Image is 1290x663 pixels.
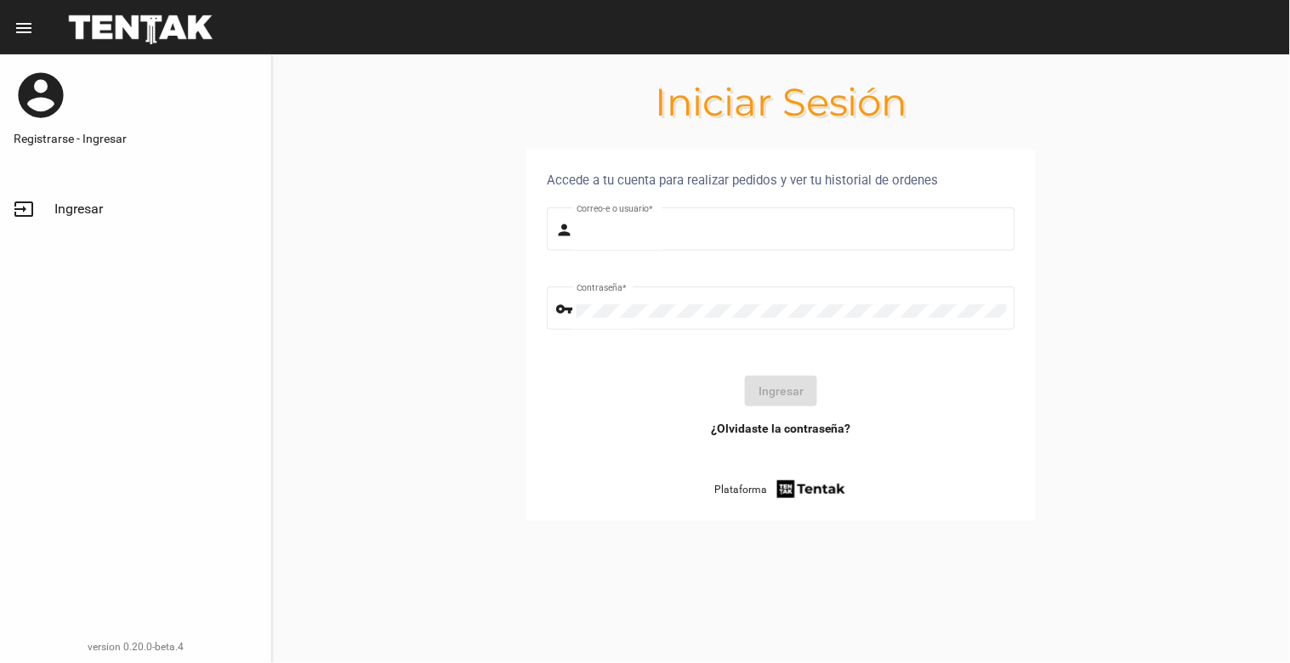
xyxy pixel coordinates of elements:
div: version 0.20.0-beta.4 [14,638,258,655]
h1: Iniciar Sesión [272,88,1290,116]
mat-icon: person [556,220,577,241]
a: Plataforma [714,478,848,501]
span: Ingresar [54,201,103,218]
div: Accede a tu cuenta para realizar pedidos y ver tu historial de ordenes [547,170,1015,190]
mat-icon: input [14,199,34,219]
a: Registrarse - Ingresar [14,130,258,147]
img: tentak-firm.png [775,478,848,501]
mat-icon: menu [14,18,34,38]
button: Ingresar [745,376,817,406]
a: ¿Olvidaste la contraseña? [711,420,851,437]
span: Plataforma [714,481,767,498]
mat-icon: vpn_key [556,299,577,320]
mat-icon: account_circle [14,68,68,122]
